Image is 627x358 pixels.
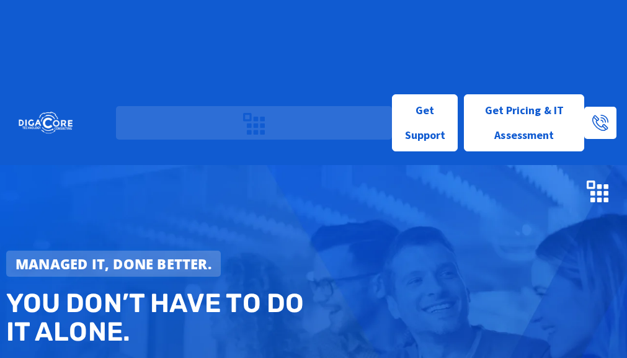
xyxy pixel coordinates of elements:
img: DigaCore Technology Consulting [19,111,73,135]
img: DigaCore Technology Consulting [97,164,223,218]
span: Get Support [402,98,448,148]
div: Menu Toggle [238,106,270,140]
a: Managed IT, done better. [6,251,221,277]
span: Get Pricing & IT Assessment [474,98,574,148]
a: Get Support [392,94,458,151]
a: Get Pricing & IT Assessment [464,94,584,151]
strong: Managed IT, done better. [16,254,211,273]
div: Menu Toggle [582,174,615,208]
h2: You don’t have to do IT alone. [6,289,319,346]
